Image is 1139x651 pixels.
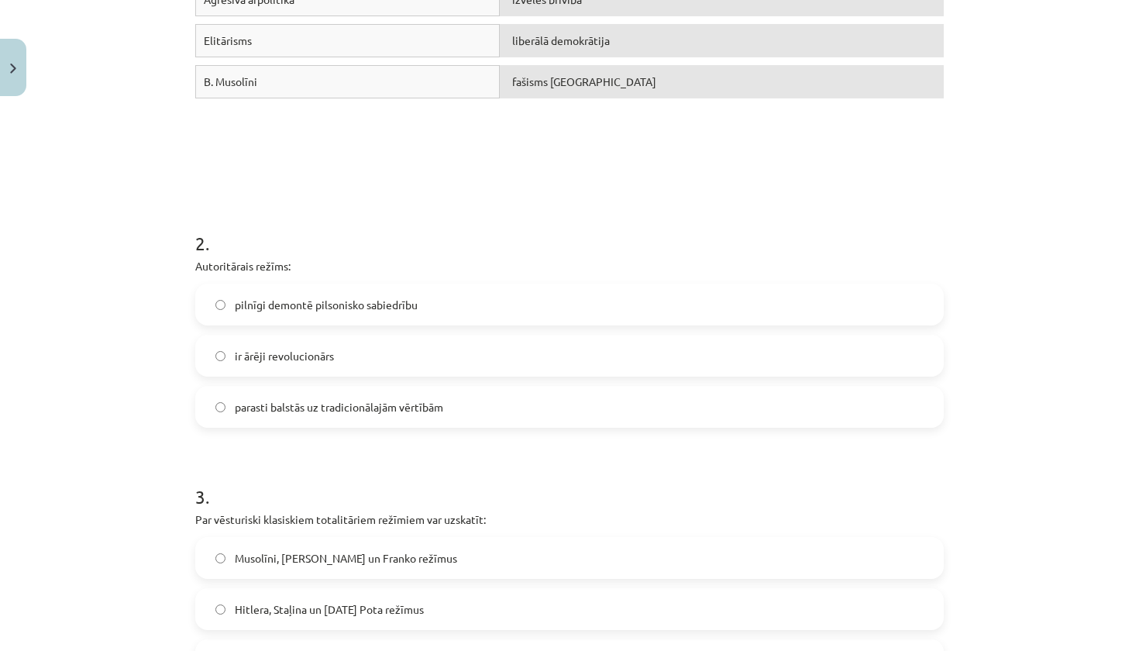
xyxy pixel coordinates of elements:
p: Autoritārais režīms: [195,258,944,274]
img: icon-close-lesson-0947bae3869378f0d4975bcd49f059093ad1ed9edebbc8119c70593378902aed.svg [10,64,16,74]
span: pilnīgi demontē pilsonisko sabiedrību [235,297,418,313]
span: liberālā demokrātija [512,33,610,47]
h1: 3 . [195,459,944,507]
input: parasti balstās uz tradicionālajām vērtībām [215,402,225,412]
span: Elitārisms [204,33,252,47]
input: Musolīni, [PERSON_NAME] un Franko režīmus [215,553,225,563]
input: Hitlera, Staļina un [DATE] Pota režīmus [215,604,225,615]
span: Musolīni, [PERSON_NAME] un Franko režīmus [235,550,457,567]
span: B. Musolīni [204,74,257,88]
p: Par vēsturiski klasiskiem totalitāriem režīmiem var uzskatīt: [195,511,944,528]
input: ir ārēji revolucionārs [215,351,225,361]
span: fašisms [GEOGRAPHIC_DATA] [512,74,656,88]
span: parasti balstās uz tradicionālajām vērtībām [235,399,443,415]
input: pilnīgi demontē pilsonisko sabiedrību [215,300,225,310]
h1: 2 . [195,205,944,253]
span: Hitlera, Staļina un [DATE] Pota režīmus [235,601,424,618]
span: ir ārēji revolucionārs [235,348,334,364]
